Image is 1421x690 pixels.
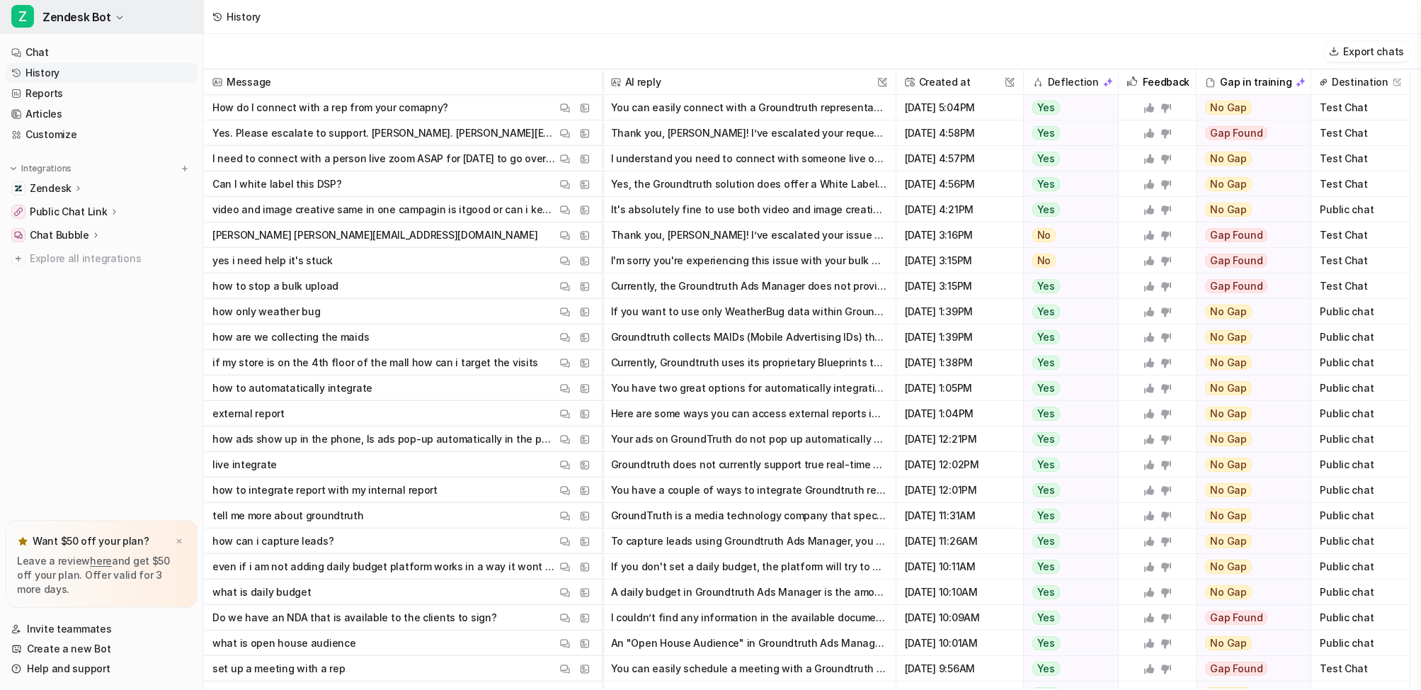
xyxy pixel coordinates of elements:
span: [DATE] 10:11AM [902,554,1017,579]
button: If you don't set a daily budget, the platform will try to pace your total campaign budget over th... [611,554,887,579]
span: Public chat [1317,477,1404,503]
p: how to automatatically integrate [212,375,372,401]
span: [DATE] 10:10AM [902,579,1017,605]
span: Yes [1032,662,1060,676]
img: explore all integrations [11,251,25,266]
button: You have a couple of ways to integrate Groundtruth reports with your internal reporting: 1. **Exp... [611,477,887,503]
span: Gap Found [1205,662,1267,676]
button: Gap Found [1197,605,1301,630]
span: Message [210,69,596,95]
span: Test Chat [1317,248,1404,273]
span: No Gap [1205,101,1252,115]
span: Yes [1032,330,1060,344]
button: Integrations [6,162,76,176]
h2: Feedback [1143,69,1189,95]
span: Public chat [1317,299,1404,324]
p: what is daily budget [212,579,311,605]
span: Z [11,5,34,28]
span: Yes [1032,509,1060,523]
p: Do we have an NDA that is available to the clients to sign? [212,605,496,630]
button: Groundtruth collects MAIDs (Mobile Advertising IDs) through privacy-compliant methods that align ... [611,324,887,350]
span: [DATE] 12:02PM [902,452,1017,477]
span: Public chat [1317,197,1404,222]
span: Yes [1032,458,1060,472]
span: [DATE] 4:58PM [902,120,1017,146]
span: No Gap [1205,432,1252,446]
button: Yes [1024,171,1111,197]
span: [DATE] 12:01PM [902,477,1017,503]
span: Yes [1032,483,1060,497]
a: Invite teammates [6,619,198,639]
span: Yes [1032,585,1060,599]
span: [DATE] 1:38PM [902,350,1017,375]
p: Zendesk [30,181,72,196]
button: No Gap [1197,503,1301,528]
span: No Gap [1205,356,1252,370]
p: Leave a review and get $50 off your plan. Offer valid for 3 more days. [17,554,186,596]
p: I need to connect with a person live zoom ASAP for [DATE] to go over White Label - DSP I can not ... [212,146,557,171]
span: No Gap [1205,458,1252,472]
button: Currently, Groundtruth uses its proprietary Blueprints technology to target visits very precisely... [611,350,887,375]
span: No Gap [1205,636,1252,650]
p: tell me more about groundtruth [212,503,364,528]
button: No Gap [1197,579,1301,605]
a: Create a new Bot [6,639,198,659]
span: Yes [1032,407,1060,421]
span: Test Chat [1317,273,1404,299]
span: Public chat [1317,350,1404,375]
button: Yes [1024,477,1111,503]
div: History [227,9,261,24]
p: how are we collecting the maids [212,324,369,350]
span: Yes [1032,636,1060,650]
span: [DATE] 10:09AM [902,605,1017,630]
button: No Gap [1197,197,1301,222]
span: Public chat [1317,324,1404,350]
a: History [6,63,198,83]
span: Public chat [1317,528,1404,554]
span: Yes [1032,279,1060,293]
span: [DATE] 3:15PM [902,273,1017,299]
p: Want $50 off your plan? [33,534,149,548]
span: Test Chat [1317,95,1404,120]
span: [DATE] 9:56AM [902,656,1017,681]
button: Yes [1024,375,1111,401]
span: No Gap [1205,152,1252,166]
p: set up a meeting with a rep [212,656,345,681]
button: Here are some ways you can access external reports in Groundtruth Ads Manager: - You can export c... [611,401,887,426]
span: Public chat [1317,401,1404,426]
p: how can i capture leads? [212,528,333,554]
button: Yes [1024,120,1111,146]
button: Yes [1024,95,1111,120]
button: A daily budget in Groundtruth Ads Manager is the amount you choose to spend per day on your adver... [611,579,887,605]
img: menu_add.svg [180,164,190,174]
span: No Gap [1205,585,1252,599]
span: Test Chat [1317,171,1404,197]
span: [DATE] 4:21PM [902,197,1017,222]
button: Thank you, [PERSON_NAME]! I’ve escalated your issue to our support team. You’ll be contacted at [... [611,222,887,248]
button: Export chats [1325,41,1410,62]
span: [DATE] 3:15PM [902,248,1017,273]
span: [DATE] 3:16PM [902,222,1017,248]
span: Gap Found [1205,126,1267,140]
span: Yes [1032,305,1060,319]
p: yes i need help it's stuck [212,248,333,273]
button: You can easily schedule a meeting with a Groundtruth representative by selecting a convenient tim... [611,656,887,681]
button: Currently, the Groundtruth Ads Manager does not provide a direct way to stop or cancel a bulk upl... [611,273,887,299]
span: Gap Found [1205,611,1267,625]
span: Gap Found [1205,254,1267,268]
span: Test Chat [1317,222,1404,248]
span: Explore all integrations [30,247,192,270]
button: Gap Found [1197,222,1301,248]
button: I'm sorry you're experiencing this issue with your bulk upload getting stuck. To escalate this to... [611,248,887,273]
span: [DATE] 12:21PM [902,426,1017,452]
span: Public chat [1317,630,1404,656]
span: Yes [1032,534,1060,548]
span: Public chat [1317,375,1404,401]
button: Yes, the Groundtruth solution does offer a White Label option, which allows businesses to customi... [611,171,887,197]
button: Yes [1024,656,1111,681]
span: No [1032,254,1056,268]
span: [DATE] 11:26AM [902,528,1017,554]
p: Can I white label this DSP? [212,171,341,197]
img: Chat Bubble [14,231,23,239]
a: Reports [6,84,198,103]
